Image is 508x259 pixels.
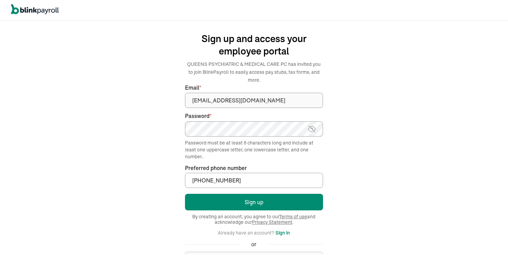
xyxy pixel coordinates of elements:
input: Your phone number [185,173,323,188]
a: Terms of use [279,213,307,220]
label: Preferred phone number [185,164,247,172]
img: logo [11,4,59,14]
img: eye [307,125,316,133]
iframe: Chat Widget [393,185,508,259]
div: Password must be at least 8 characters long and include at least one uppercase letter, one lowerc... [185,139,323,160]
label: Email [185,84,323,92]
span: QUEENS PSYCHIATRIC & MEDICAL CARE PC has invited you to join BlinkPayroll to easily access pay st... [187,61,321,83]
span: Already have an account? [218,230,274,236]
input: Your email address [185,93,323,108]
span: or [251,240,256,248]
span: By creating an account, you agree to our and acknowledge our . [185,214,323,225]
button: Sign in [275,229,290,237]
button: Sign up [185,194,323,210]
h1: Sign up and access your employee portal [185,32,323,57]
label: Password [185,112,323,120]
a: Privacy Statement [252,219,292,225]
